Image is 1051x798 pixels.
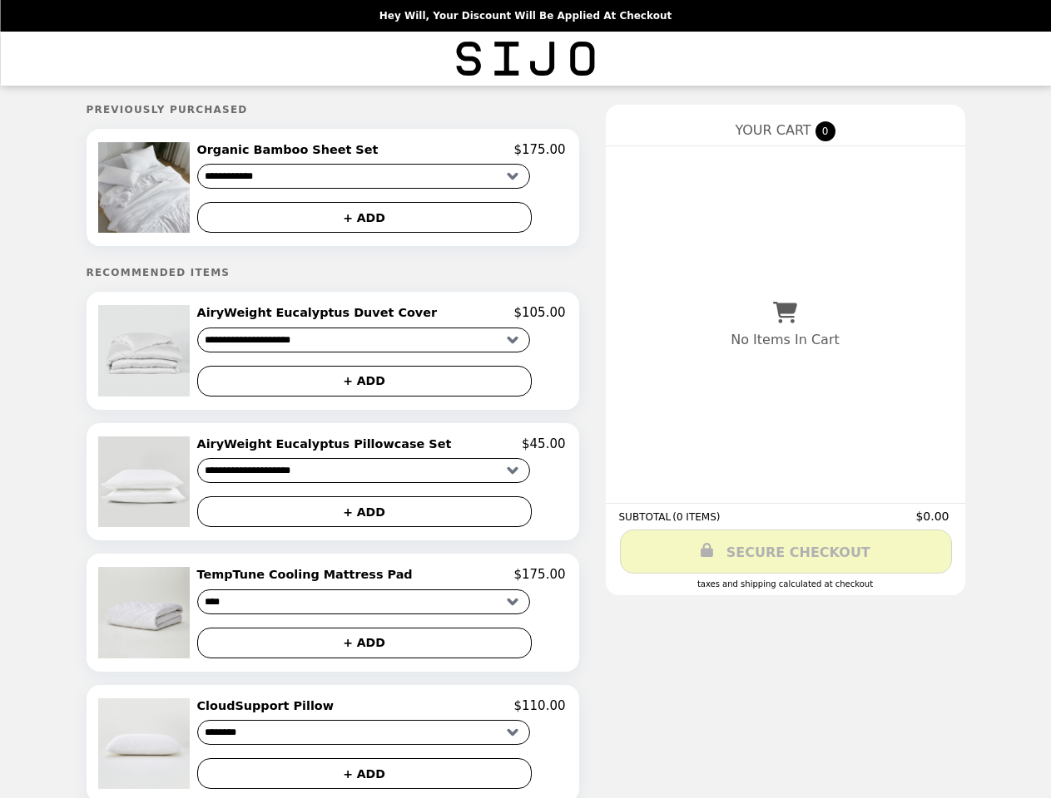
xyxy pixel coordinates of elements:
[197,366,532,397] button: + ADD
[522,436,566,451] p: $45.00
[513,698,565,713] p: $110.00
[197,567,419,582] h2: TempTune Cooling Mattress Pad
[379,10,672,22] p: Hey Will, your discount will be applied at checkout
[87,104,579,116] h5: Previously Purchased
[513,567,565,582] p: $175.00
[197,758,532,789] button: + ADD
[197,496,532,527] button: + ADD
[619,511,673,523] span: SUBTOTAL
[197,628,532,658] button: + ADD
[915,510,951,523] span: $0.00
[672,511,720,523] span: ( 0 ITEMS )
[197,328,530,352] select: Select a product variant
[87,267,579,278] h5: Recommended Items
[98,567,193,658] img: TempTune Cooling Mattress Pad
[197,305,444,320] h2: AiryWeight Eucalyptus Duvet Cover
[513,142,565,157] p: $175.00
[98,698,193,789] img: CloudSupport Pillow
[98,436,193,527] img: AiryWeight Eucalyptus Pillowcase Set
[456,42,594,76] img: Brand Logo
[98,142,193,233] img: Organic Bamboo Sheet Set
[197,164,530,189] select: Select a product variant
[816,121,835,141] span: 0
[731,332,839,347] p: No Items In Cart
[735,122,811,138] span: YOUR CART
[197,202,532,233] button: + ADD
[98,305,193,396] img: AiryWeight Eucalyptus Duvet Cover
[197,458,530,483] select: Select a product variant
[197,142,385,157] h2: Organic Bamboo Sheet Set
[197,720,530,745] select: Select a product variant
[197,436,459,451] h2: AiryWeight Eucalyptus Pillowcase Set
[197,698,341,713] h2: CloudSupport Pillow
[197,589,530,614] select: Select a product variant
[513,305,565,320] p: $105.00
[619,579,952,589] div: Taxes and Shipping calculated at checkout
